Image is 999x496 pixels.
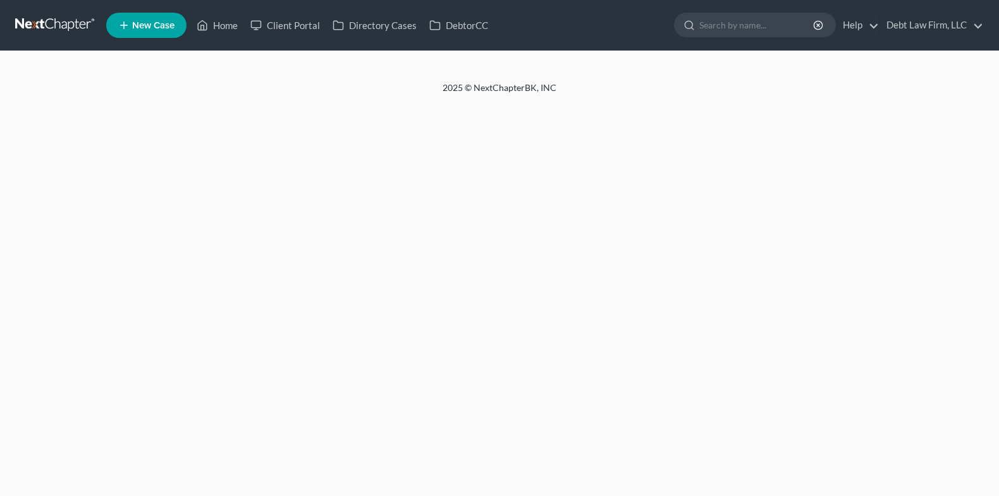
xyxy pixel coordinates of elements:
span: New Case [132,21,175,30]
a: DebtorCC [423,14,494,37]
a: Home [190,14,244,37]
a: Client Portal [244,14,326,37]
input: Search by name... [699,13,815,37]
a: Help [837,14,879,37]
a: Debt Law Firm, LLC [880,14,983,37]
div: 2025 © NextChapterBK, INC [139,82,860,104]
a: Directory Cases [326,14,423,37]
